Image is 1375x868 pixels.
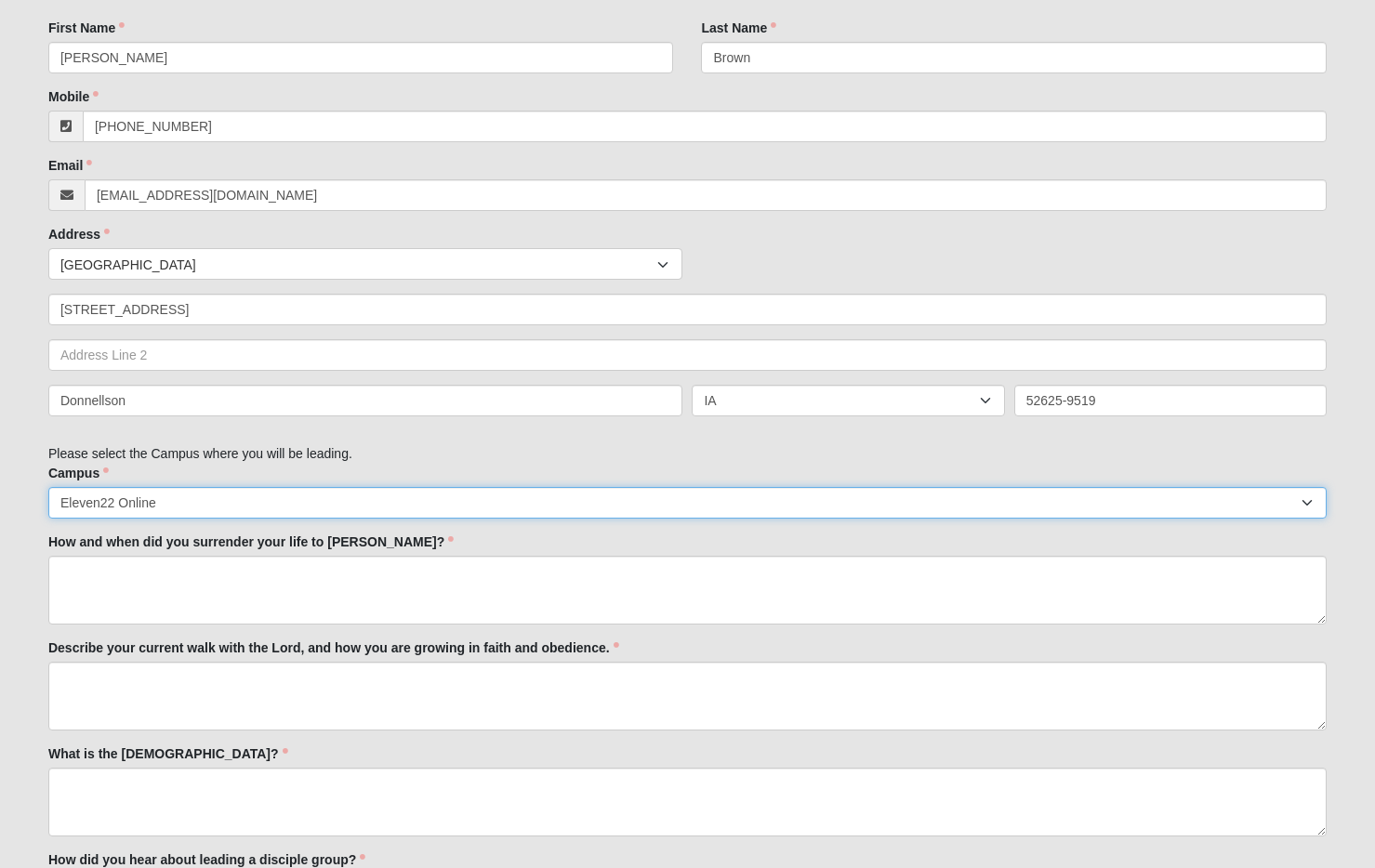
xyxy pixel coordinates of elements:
span: [GEOGRAPHIC_DATA] [60,249,658,281]
label: What is the [DEMOGRAPHIC_DATA]? [48,744,288,763]
label: Describe your current walk with the Lord, and how you are growing in faith and obedience. [48,638,619,657]
label: Email [48,156,92,175]
label: How and when did you surrender your life to [PERSON_NAME]? [48,533,454,551]
input: Address Line 1 [48,294,1327,325]
label: Last Name [701,19,776,37]
label: Campus [48,464,109,482]
label: Address [48,225,110,243]
label: Mobile [48,87,99,106]
input: City [48,385,683,416]
input: Zip [1014,385,1327,416]
label: First Name [48,19,125,37]
input: Address Line 2 [48,339,1327,371]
